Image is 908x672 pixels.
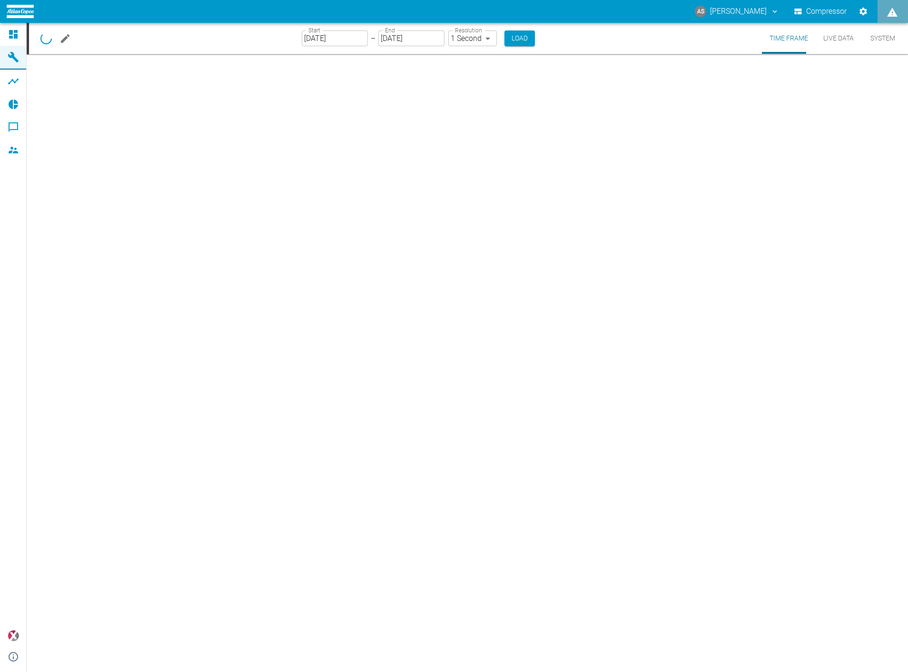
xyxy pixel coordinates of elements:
[371,33,375,44] p: –
[855,3,872,20] button: Settings
[861,23,904,54] button: System
[385,26,395,34] label: End
[8,630,19,642] img: Xplore Logo
[455,26,482,34] label: Resolution
[762,23,816,54] button: Time Frame
[308,26,320,34] label: Start
[448,30,497,46] div: 1 Second
[695,6,706,17] div: AS
[792,3,849,20] button: Compressor
[378,30,444,46] input: MM/DD/YYYY
[693,3,780,20] button: andreas.schmitt@atlascopco.com
[504,30,535,46] button: Load
[816,23,861,54] button: Live Data
[7,5,34,18] img: logo
[302,30,368,46] input: MM/DD/YYYY
[56,29,75,48] button: Edit machine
